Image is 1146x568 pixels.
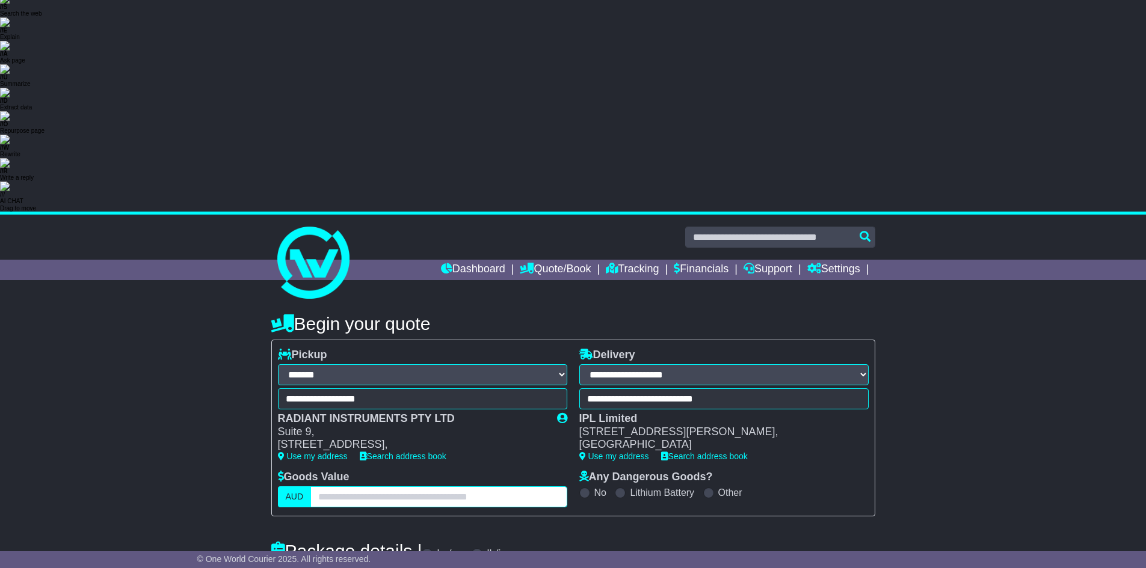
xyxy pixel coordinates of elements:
label: Delivery [579,349,635,362]
div: [GEOGRAPHIC_DATA] [579,438,857,451]
a: Tracking [606,260,659,280]
label: kg/cm [437,548,466,561]
label: Other [718,487,742,498]
div: RADIANT INSTRUMENTS PTY LTD [278,412,545,426]
label: Lithium Battery [630,487,694,498]
label: No [594,487,606,498]
label: Goods Value [278,471,350,484]
label: lb/in [487,548,507,561]
a: Search address book [661,451,748,461]
a: Financials [674,260,729,280]
a: Search address book [360,451,446,461]
a: Use my address [579,451,649,461]
div: Suite 9, [278,426,545,439]
div: [STREET_ADDRESS], [278,438,545,451]
a: Quote/Book [520,260,591,280]
h4: Package details | [271,541,422,561]
label: AUD [278,486,312,507]
a: Settings [807,260,860,280]
a: Dashboard [441,260,505,280]
a: Support [744,260,792,280]
h4: Begin your quote [271,314,875,334]
div: IPL Limited [579,412,857,426]
label: Any Dangerous Goods? [579,471,713,484]
a: Use my address [278,451,348,461]
div: [STREET_ADDRESS][PERSON_NAME], [579,426,857,439]
label: Pickup [278,349,327,362]
span: © One World Courier 2025. All rights reserved. [197,554,371,564]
